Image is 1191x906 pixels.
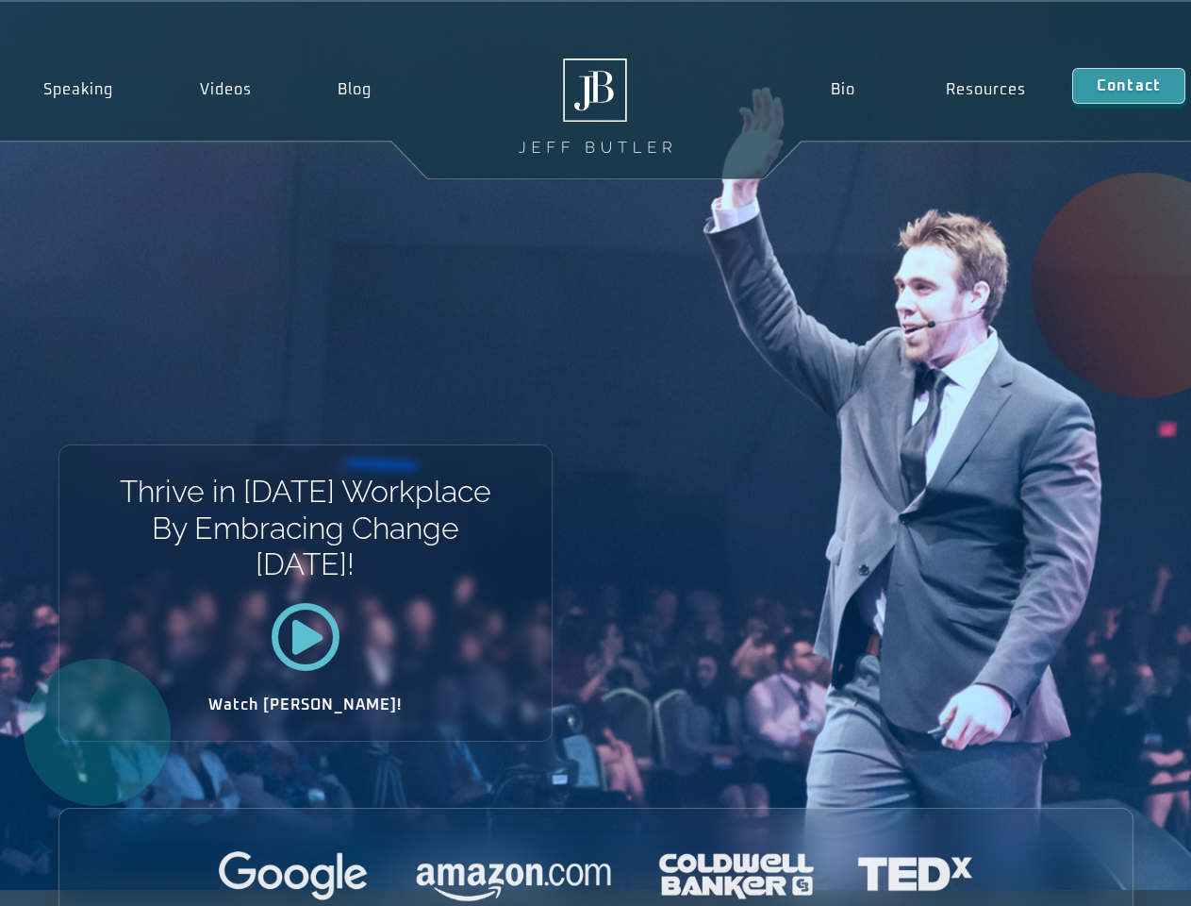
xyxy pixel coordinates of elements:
a: Videos [157,68,295,111]
h2: Watch [PERSON_NAME]! [125,697,486,713]
a: Blog [294,68,415,111]
span: Contact [1097,78,1161,93]
a: Bio [785,68,901,111]
a: Contact [1072,68,1185,104]
nav: Menu [785,68,1071,111]
h1: Thrive in [DATE] Workplace By Embracing Change [DATE]! [118,474,492,582]
a: Resources [901,68,1072,111]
